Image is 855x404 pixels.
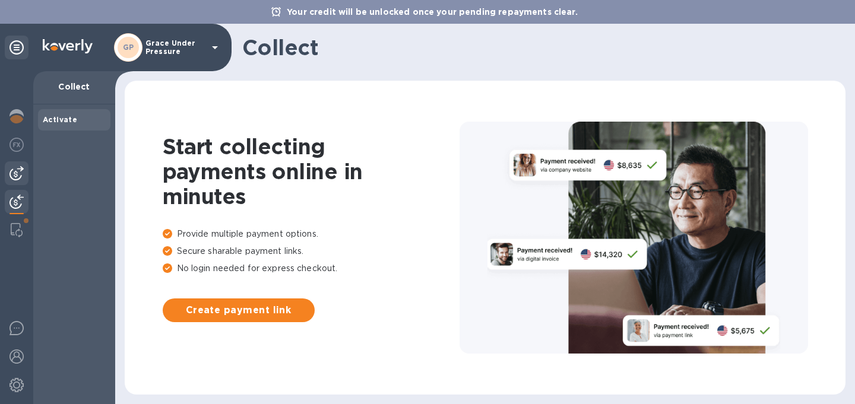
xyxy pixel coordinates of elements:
button: Create payment link [163,298,315,322]
b: Activate [43,115,77,124]
b: GP [123,43,134,52]
p: Grace Under Pressure [145,39,205,56]
p: Secure sharable payment links. [163,245,460,257]
img: Logo [43,39,93,53]
h1: Start collecting payments online in minutes [163,134,460,209]
span: Create payment link [172,303,305,317]
h1: Collect [242,35,836,60]
b: Your credit will be unlocked once your pending repayments clear. [287,7,578,17]
p: Provide multiple payment options. [163,228,460,240]
p: Collect [43,81,106,93]
p: No login needed for express checkout. [163,262,460,275]
img: Foreign exchange [9,138,24,152]
div: Unpin categories [5,36,28,59]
